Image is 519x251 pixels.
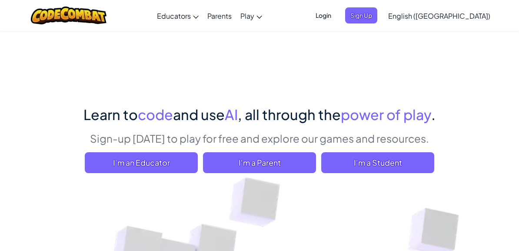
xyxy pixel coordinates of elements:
img: CodeCombat logo [31,7,107,24]
a: Educators [153,4,203,27]
span: Learn to [83,106,138,123]
span: English ([GEOGRAPHIC_DATA]) [388,11,490,20]
a: I'm a Parent [203,152,316,173]
span: AI [225,106,238,123]
button: Sign Up [345,7,377,23]
a: Parents [203,4,236,27]
span: . [431,106,436,123]
span: and use [173,106,225,123]
p: Sign-up [DATE] to play for free and explore our games and resources. [83,131,436,146]
span: , all through the [238,106,341,123]
span: code [138,106,173,123]
a: I'm an Educator [85,152,198,173]
span: Play [240,11,254,20]
button: I'm a Student [321,152,434,173]
span: Educators [157,11,191,20]
a: Play [236,4,266,27]
button: Login [310,7,336,23]
a: English ([GEOGRAPHIC_DATA]) [384,4,495,27]
span: power of play [341,106,431,123]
